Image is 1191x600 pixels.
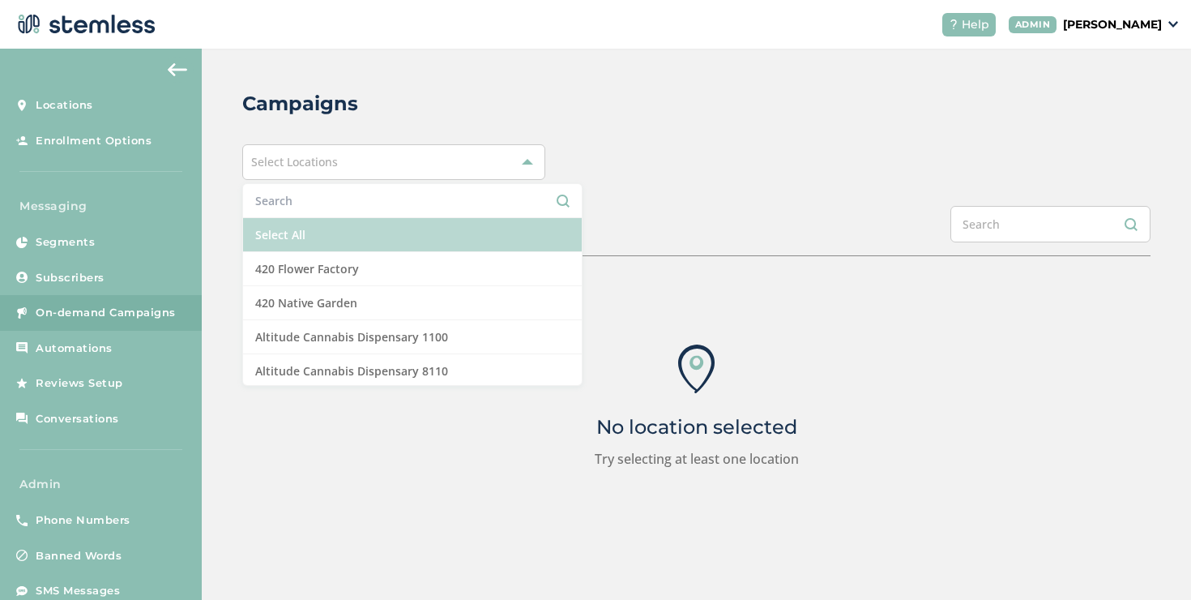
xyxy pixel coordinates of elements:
img: icon-locations-ab32cade.svg [678,345,715,393]
span: SMS Messages [36,583,120,599]
div: ADMIN [1009,16,1057,33]
img: logo-dark-0685b13c.svg [13,8,156,41]
p: No location selected [596,418,797,437]
span: Conversations [36,411,119,427]
li: Altitude Cannabis Dispensary 8110 [243,354,582,388]
li: 420 Flower Factory [243,252,582,286]
p: [PERSON_NAME] [1063,16,1162,33]
label: Try selecting at least one location [595,449,799,469]
span: Segments [36,234,95,251]
img: icon_down-arrow-small-66adaf34.svg [1168,21,1178,28]
span: On-demand Campaigns [36,305,176,321]
img: icon-help-white-03924b79.svg [949,19,958,29]
li: Altitude Cannabis Dispensary 1100 [243,320,582,354]
span: Reviews Setup [36,375,123,392]
span: Subscribers [36,270,105,286]
li: 420 Native Garden [243,286,582,320]
span: Automations [36,341,113,357]
span: Locations [36,97,93,114]
span: Phone Numbers [36,512,130,529]
span: Banned Words [36,548,122,564]
img: icon-arrow-back-accent-c549486e.svg [168,63,187,76]
input: Search [950,206,1150,242]
h2: Campaigns [242,89,358,118]
li: Select All [243,218,582,252]
iframe: Chat Widget [1110,522,1191,600]
span: Select Locations [251,154,338,169]
span: Enrollment Options [36,133,152,149]
input: Search [255,192,570,209]
span: Help [962,16,989,33]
